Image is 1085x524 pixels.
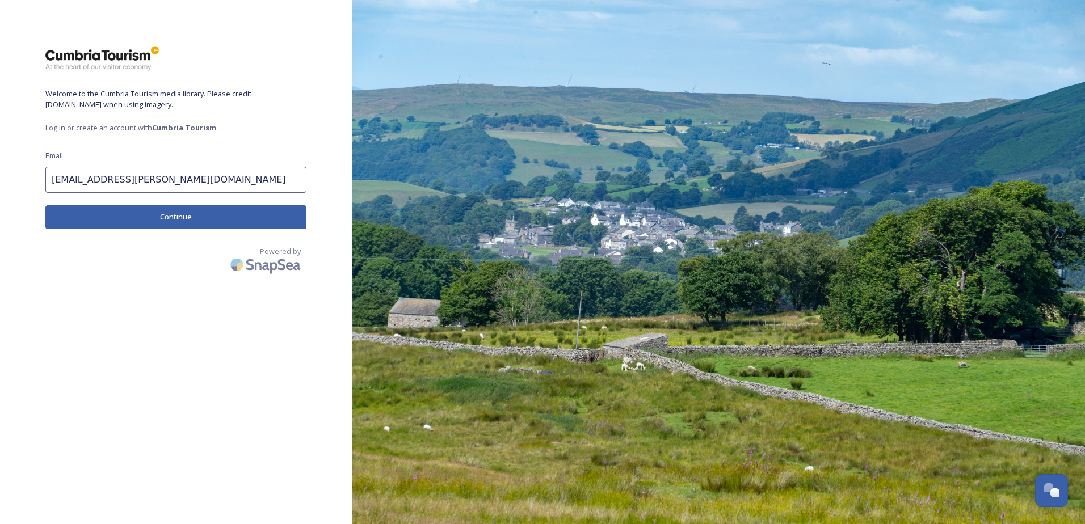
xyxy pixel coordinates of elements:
span: Email [45,150,63,161]
button: Open Chat [1035,474,1068,507]
button: Continue [45,205,306,229]
span: Log in or create an account with [45,122,306,133]
span: Powered by [260,246,301,257]
img: ct_logo.png [45,45,159,71]
img: SnapSea Logo [227,251,306,278]
input: john.doe@snapsea.io [45,167,306,193]
span: Welcome to the Cumbria Tourism media library. Please credit [DOMAIN_NAME] when using imagery. [45,88,306,110]
strong: Cumbria Tourism [152,122,216,133]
